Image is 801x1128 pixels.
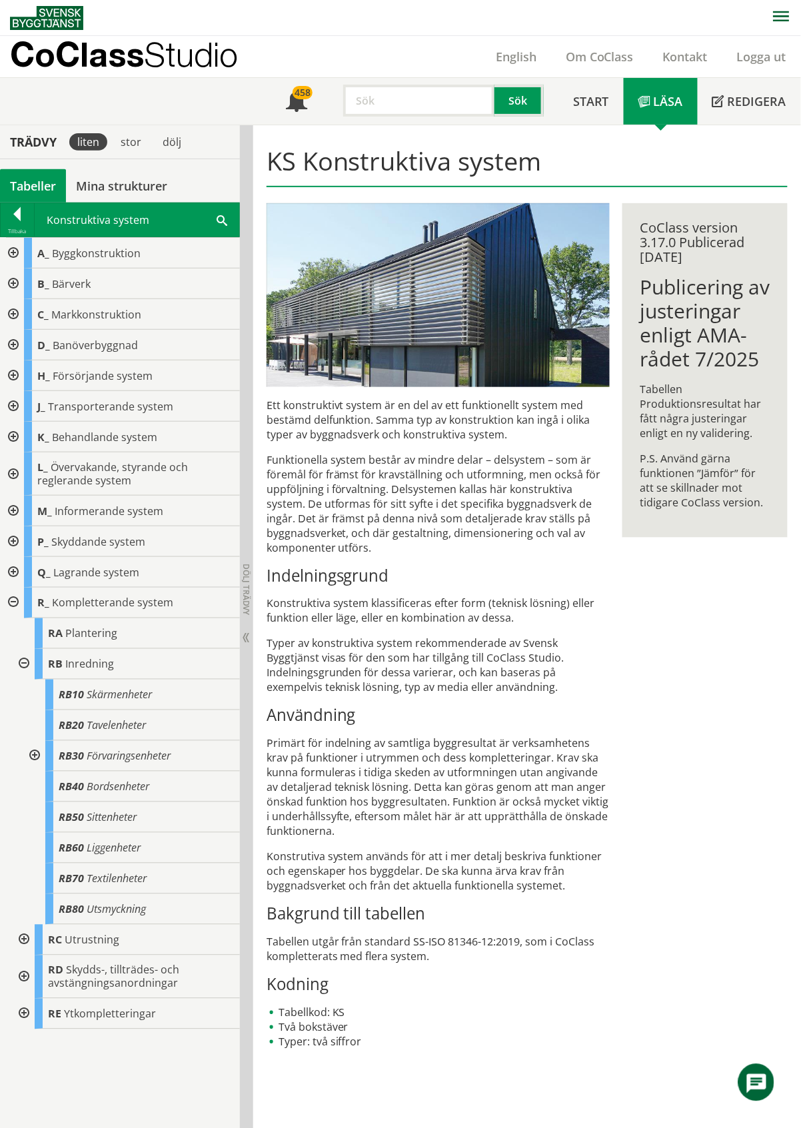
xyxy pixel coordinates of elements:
[69,133,107,151] div: liten
[37,368,50,383] span: H_
[55,504,163,518] span: Informerande system
[87,810,137,825] span: Sittenheter
[59,688,84,702] span: RB10
[37,399,45,414] span: J_
[267,146,788,187] h1: KS Konstruktiva system
[267,398,610,442] p: Ett konstruktivt system är en del av ett funktionellt system med bestämd delfunktion. Samma typ a...
[267,1005,610,1020] li: Tabellkod: KS
[87,871,147,886] span: Textilenheter
[267,1020,610,1035] li: Två bokstäver
[65,933,119,947] span: Utrustning
[267,596,610,626] p: Konstruktiva system klassificeras efter form (teknisk lösning) eller funktion eller läge, eller e...
[3,135,64,149] div: Trädvy
[267,706,610,726] h3: Användning
[640,275,770,371] h1: Publicering av justeringar enligt AMA-rådet 7/2025
[48,1007,61,1021] span: RE
[640,451,770,510] p: P.S. Använd gärna funktionen ”Jämför” för att se skillnader mot tidigare CoClass version.
[217,213,227,227] span: Sök i tabellen
[37,534,49,549] span: P_
[87,841,141,855] span: Liggenheter
[267,452,610,555] p: Funktionella system består av mindre delar – delsystem – som är föremål för främst för krav­ställ...
[65,626,117,641] span: Plantering
[51,307,141,322] span: Markkonstruktion
[10,6,83,30] img: Svensk Byggtjänst
[343,85,494,117] input: Sök
[722,49,801,65] a: Logga ut
[558,78,624,125] a: Start
[267,975,610,995] h3: Kodning
[267,736,610,839] p: Primärt för indelning av samtliga byggresultat är verksamhetens krav på funktioner i ut­rym­men o...
[267,1035,610,1049] li: Typer: två siffror
[48,626,63,641] span: RA
[241,564,252,616] span: Dölj trädvy
[1,226,34,237] div: Tillbaka
[59,871,84,886] span: RB70
[267,904,610,924] h3: Bakgrund till tabellen
[698,78,801,125] a: Redigera
[64,1007,156,1021] span: Ytkompletteringar
[37,460,48,474] span: L_
[53,368,153,383] span: Försörjande system
[640,221,770,265] div: CoClass version 3.17.0 Publicerad [DATE]
[48,963,179,991] span: Skydds-, tillträdes- och avstängningsanordningar
[267,636,610,695] p: Typer av konstruktiva system rekommenderade av Svensk Byggtjänst visas för den som har tillgång t...
[10,47,238,62] p: CoClass
[59,718,84,733] span: RB20
[35,203,239,237] div: Konstruktiva system
[624,78,698,125] a: Läsa
[37,565,51,580] span: Q_
[573,93,609,109] span: Start
[48,933,62,947] span: RC
[65,657,114,672] span: Inredning
[37,277,49,291] span: B_
[52,277,91,291] span: Bärverk
[144,35,238,74] span: Studio
[271,78,322,125] a: 458
[267,203,610,387] img: structural-solar-shading.jpg
[155,133,189,151] div: dölj
[59,749,84,764] span: RB30
[52,596,173,610] span: Kompletterande system
[267,849,610,893] p: Konstrutiva system används för att i mer detalj beskriva funktioner och egenskaper hos byggdelar....
[494,85,544,117] button: Sök
[37,596,49,610] span: R_
[267,566,610,586] h3: Indelningsgrund
[66,169,177,203] a: Mina strukturer
[87,780,149,794] span: Bordsenheter
[37,246,49,261] span: A_
[654,93,683,109] span: Läsa
[52,246,141,261] span: Byggkonstruktion
[87,718,146,733] span: Tavelenheter
[59,780,84,794] span: RB40
[37,307,49,322] span: C_
[48,657,63,672] span: RB
[59,902,84,917] span: RB80
[59,810,84,825] span: RB50
[53,338,138,352] span: Banöverbyggnad
[267,398,610,1049] div: Tabellen utgår från standard SS-ISO 81346-12:2019, som i CoClass kompletterats med flera system.
[728,93,786,109] span: Redigera
[293,86,313,99] div: 458
[51,534,145,549] span: Skyddande system
[53,565,139,580] span: Lagrande system
[10,36,267,77] a: CoClassStudio
[481,49,551,65] a: English
[37,338,50,352] span: D_
[286,92,307,113] span: Notifikationer
[87,688,152,702] span: Skärmenheter
[640,382,770,440] p: Tabellen Produktionsresultat har fått några justeringar enligt en ny validering.
[59,841,84,855] span: RB60
[113,133,149,151] div: stor
[48,399,173,414] span: Transporterande system
[48,963,63,977] span: RD
[87,902,146,917] span: Utsmyckning
[87,749,171,764] span: Förvaringsenheter
[648,49,722,65] a: Kontakt
[37,460,188,488] span: Övervakande, styrande och reglerande system
[52,430,157,444] span: Behandlande system
[551,49,648,65] a: Om CoClass
[37,430,49,444] span: K_
[37,504,52,518] span: M_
